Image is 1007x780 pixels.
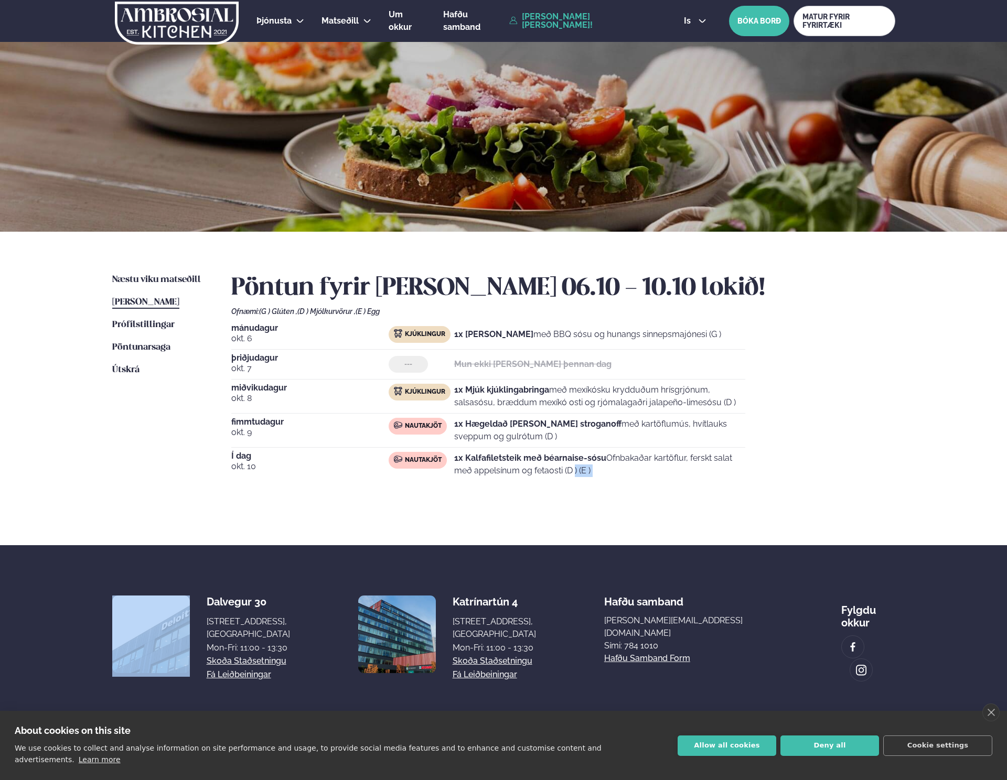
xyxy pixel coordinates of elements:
a: image alt [850,659,872,681]
p: Sími: 784 1010 [604,640,773,652]
a: Fá leiðbeiningar [453,668,517,681]
span: okt. 10 [231,460,389,473]
a: Hafðu samband [443,8,504,34]
img: image alt [847,641,859,653]
strong: Mun ekki [PERSON_NAME] þennan dag [454,359,612,369]
span: (E ) Egg [356,307,380,316]
p: Ofnbakaðar kartöflur, ferskt salat með appelsínum og fetaosti (D ) (E ) [454,452,745,477]
a: Prófílstillingar [112,319,175,331]
span: okt. 8 [231,392,389,405]
button: Cookie settings [883,735,992,756]
button: Deny all [780,735,879,756]
span: Hafðu samband [443,9,480,32]
span: okt. 7 [231,362,389,375]
p: með mexíkósku krydduðum hrísgrjónum, salsasósu, bræddum mexíkó osti og rjómalagaðri jalapeño-lime... [454,384,745,409]
div: [STREET_ADDRESS], [GEOGRAPHIC_DATA] [207,615,290,641]
strong: 1x Hægeldað [PERSON_NAME] stroganoff [454,419,622,429]
span: --- [404,360,412,369]
img: chicken.svg [394,329,402,338]
a: [PERSON_NAME] [112,296,179,309]
img: image alt [112,595,190,673]
div: Dalvegur 30 [207,595,290,608]
span: Kjúklingur [405,388,445,396]
strong: 1x [PERSON_NAME] [454,329,533,339]
button: is [676,17,715,25]
a: [PERSON_NAME][EMAIL_ADDRESS][DOMAIN_NAME] [604,614,773,640]
p: með BBQ sósu og hunangs sinnepsmajónesi (G ) [454,328,721,341]
a: Um okkur [389,8,426,34]
span: is [684,17,694,25]
span: Matseðill [322,16,359,26]
strong: 1x Mjúk kjúklingabringa [454,385,549,395]
span: Pöntunarsaga [112,343,170,352]
span: Útskrá [112,365,140,374]
div: Mon-Fri: 11:00 - 13:30 [453,642,536,654]
span: fimmtudagur [231,418,389,426]
div: Mon-Fri: 11:00 - 13:30 [207,642,290,654]
a: Skoða staðsetningu [207,655,286,667]
span: þriðjudagur [231,354,389,362]
span: (G ) Glúten , [259,307,297,316]
a: Útskrá [112,364,140,376]
div: Katrínartún 4 [453,595,536,608]
a: Þjónusta [256,15,292,27]
div: Fylgdu okkur [841,595,895,629]
div: Ofnæmi: [231,307,895,316]
a: close [982,703,1000,721]
span: Nautakjöt [405,422,442,430]
span: Kjúklingur [405,330,445,339]
img: beef.svg [394,421,402,429]
a: Hafðu samband form [604,652,690,665]
button: BÓKA BORÐ [729,6,789,36]
span: Nautakjöt [405,456,442,464]
p: með kartöflumús, hvítlauks sveppum og gulrótum (D ) [454,418,745,443]
span: Næstu viku matseðill [112,275,201,284]
img: image alt [855,664,867,676]
a: Næstu viku matseðill [112,274,201,286]
a: MATUR FYRIR FYRIRTÆKI [794,6,895,36]
span: miðvikudagur [231,384,389,392]
p: We use cookies to collect and analyse information on site performance and usage, to provide socia... [15,744,602,764]
a: Skoða staðsetningu [453,655,532,667]
h2: Pöntun fyrir [PERSON_NAME] 06.10 - 10.10 lokið! [231,274,895,303]
span: Þjónusta [256,16,292,26]
span: Hafðu samband [604,587,683,608]
div: [STREET_ADDRESS], [GEOGRAPHIC_DATA] [453,615,536,641]
img: logo [114,2,240,45]
span: Prófílstillingar [112,320,175,329]
a: image alt [842,636,864,658]
span: okt. 6 [231,332,389,345]
a: [PERSON_NAME] [PERSON_NAME]! [509,13,660,29]
img: image alt [358,595,436,673]
button: Allow all cookies [678,735,776,756]
span: Í dag [231,452,389,460]
a: Matseðill [322,15,359,27]
span: [PERSON_NAME] [112,298,179,307]
strong: About cookies on this site [15,725,131,736]
span: (D ) Mjólkurvörur , [297,307,356,316]
strong: 1x Kalfafiletsteik með béarnaise-sósu [454,453,606,463]
a: Fá leiðbeiningar [207,668,271,681]
a: Learn more [79,755,121,764]
img: chicken.svg [394,387,402,395]
span: mánudagur [231,324,389,332]
img: beef.svg [394,455,402,463]
span: Um okkur [389,9,412,32]
span: okt. 9 [231,426,389,439]
a: Pöntunarsaga [112,341,170,354]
